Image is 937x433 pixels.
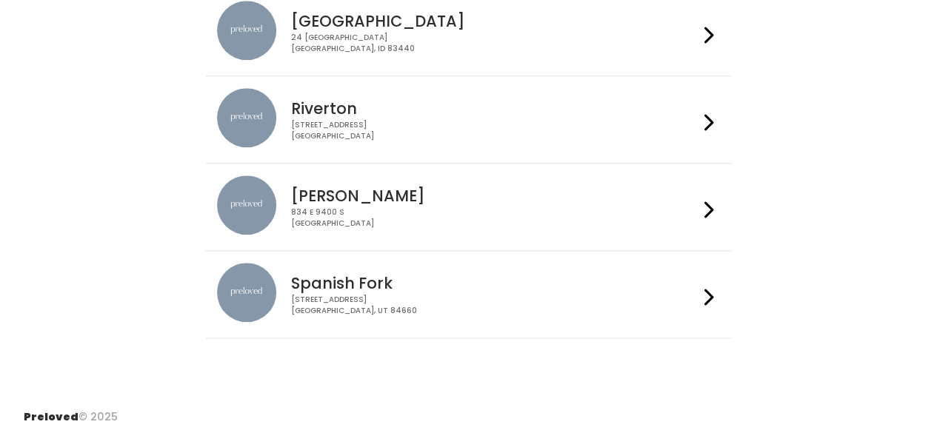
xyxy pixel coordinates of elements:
div: 834 E 9400 S [GEOGRAPHIC_DATA] [291,207,698,229]
a: preloved location [GEOGRAPHIC_DATA] 24 [GEOGRAPHIC_DATA][GEOGRAPHIC_DATA], ID 83440 [217,1,720,64]
div: © 2025 [24,397,118,425]
a: preloved location Spanish Fork [STREET_ADDRESS][GEOGRAPHIC_DATA], UT 84660 [217,263,720,326]
div: [STREET_ADDRESS] [GEOGRAPHIC_DATA] [291,120,698,141]
h4: Riverton [291,100,698,117]
div: [STREET_ADDRESS] [GEOGRAPHIC_DATA], UT 84660 [291,295,698,316]
img: preloved location [217,175,276,235]
a: preloved location [PERSON_NAME] 834 E 9400 S[GEOGRAPHIC_DATA] [217,175,720,238]
span: Preloved [24,409,79,424]
img: preloved location [217,88,276,147]
h4: [GEOGRAPHIC_DATA] [291,13,698,30]
div: 24 [GEOGRAPHIC_DATA] [GEOGRAPHIC_DATA], ID 83440 [291,33,698,54]
h4: Spanish Fork [291,275,698,292]
img: preloved location [217,1,276,60]
img: preloved location [217,263,276,322]
h4: [PERSON_NAME] [291,187,698,204]
a: preloved location Riverton [STREET_ADDRESS][GEOGRAPHIC_DATA] [217,88,720,151]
